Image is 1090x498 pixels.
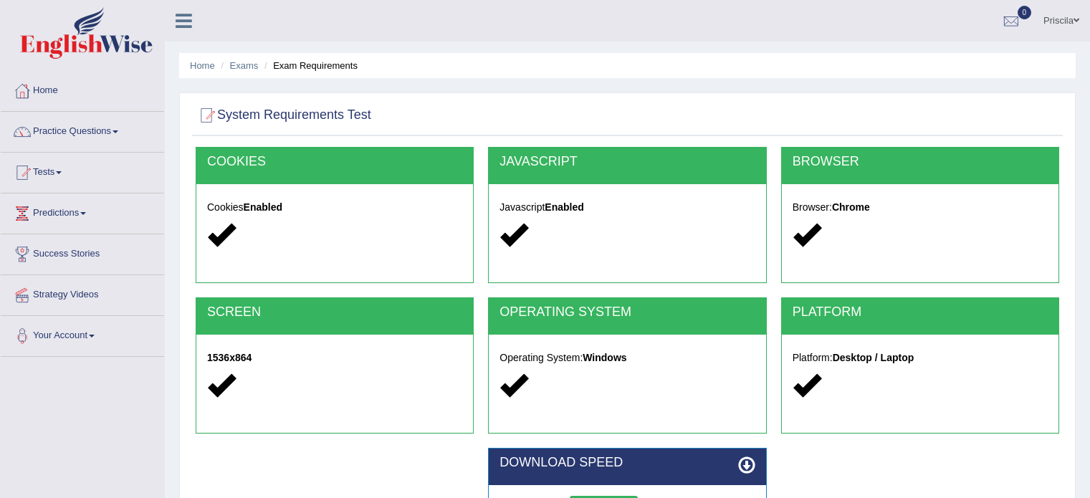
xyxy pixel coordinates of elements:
h5: Browser: [793,202,1048,213]
a: Strategy Videos [1,275,164,311]
h5: Javascript [499,202,755,213]
h5: Platform: [793,353,1048,363]
a: Practice Questions [1,112,164,148]
li: Exam Requirements [261,59,358,72]
a: Your Account [1,316,164,352]
a: Exams [230,60,259,71]
h2: System Requirements Test [196,105,371,126]
strong: Desktop / Laptop [833,352,914,363]
a: Home [190,60,215,71]
a: Home [1,71,164,107]
h2: JAVASCRIPT [499,155,755,169]
h2: DOWNLOAD SPEED [499,456,755,470]
a: Success Stories [1,234,164,270]
h2: PLATFORM [793,305,1048,320]
span: 0 [1018,6,1032,19]
h5: Operating System: [499,353,755,363]
strong: Chrome [832,201,870,213]
h2: OPERATING SYSTEM [499,305,755,320]
h2: SCREEN [207,305,462,320]
strong: Enabled [244,201,282,213]
h5: Cookies [207,202,462,213]
h2: COOKIES [207,155,462,169]
strong: 1536x864 [207,352,252,363]
a: Predictions [1,193,164,229]
h2: BROWSER [793,155,1048,169]
strong: Windows [583,352,626,363]
a: Tests [1,153,164,188]
strong: Enabled [545,201,583,213]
